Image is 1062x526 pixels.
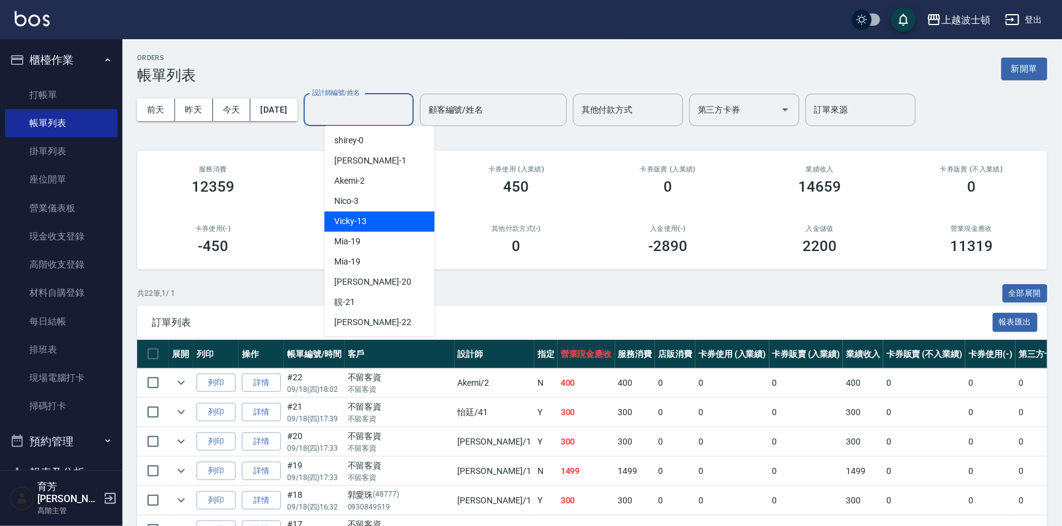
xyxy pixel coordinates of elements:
[196,491,236,510] button: 列印
[558,369,615,397] td: 400
[5,137,118,165] a: 掛單列表
[965,340,1015,369] th: 卡券使用(-)
[910,225,1033,233] h2: 營業現金應收
[455,369,534,397] td: Akemi /2
[769,486,843,515] td: 0
[172,462,190,480] button: expand row
[196,374,236,393] button: 列印
[5,44,118,76] button: 櫃檯作業
[843,398,883,427] td: 300
[348,502,452,513] p: 0930849519
[993,313,1038,332] button: 報表匯出
[843,427,883,456] td: 300
[287,443,342,454] p: 09/18 (四) 17:33
[242,432,281,451] a: 詳情
[843,340,883,369] th: 業績收入
[193,340,239,369] th: 列印
[284,457,345,486] td: #19
[287,472,342,483] p: 09/18 (四) 17:33
[615,340,656,369] th: 服務消費
[334,195,359,208] span: Nico -3
[5,250,118,279] a: 高階收支登錄
[941,12,990,28] div: 上越波士頓
[312,88,360,97] label: 設計師編號/姓名
[965,457,1015,486] td: 0
[334,255,361,268] span: Mia -19
[304,165,426,173] h2: 店販消費
[5,194,118,222] a: 營業儀表板
[558,340,615,369] th: 營業現金應收
[345,340,455,369] th: 客戶
[137,54,196,62] h2: ORDERS
[910,165,1033,173] h2: 卡券販賣 (不入業績)
[348,400,452,413] div: 不留客資
[304,225,426,233] h2: 第三方卡券(-)
[769,398,843,427] td: 0
[334,276,411,288] span: [PERSON_NAME] -20
[883,427,965,456] td: 0
[284,340,345,369] th: 帳單編號/時間
[455,486,534,515] td: [PERSON_NAME] /1
[284,398,345,427] td: #21
[607,165,729,173] h2: 卡券販賣 (入業績)
[455,427,534,456] td: [PERSON_NAME] /1
[655,457,695,486] td: 0
[655,398,695,427] td: 0
[843,486,883,515] td: 300
[534,427,558,456] td: Y
[1001,62,1047,74] a: 新開單
[695,398,769,427] td: 0
[152,165,274,173] h3: 服務消費
[769,340,843,369] th: 卡券販賣 (入業績)
[172,403,190,421] button: expand row
[883,369,965,397] td: 0
[695,457,769,486] td: 0
[334,175,365,187] span: Akemi -2
[10,486,34,511] img: Person
[843,369,883,397] td: 400
[883,398,965,427] td: 0
[250,99,297,121] button: [DATE]
[242,462,281,481] a: 詳情
[284,427,345,456] td: #20
[37,481,100,505] h5: 育芳[PERSON_NAME]
[455,398,534,427] td: 怡廷 /41
[1001,58,1047,80] button: 新開單
[455,225,578,233] h2: 其他付款方式(-)
[615,457,656,486] td: 1499
[655,486,695,515] td: 0
[655,369,695,397] td: 0
[798,178,841,195] h3: 14659
[192,178,234,195] h3: 12359
[196,432,236,451] button: 列印
[664,178,672,195] h3: 0
[776,100,795,119] button: Open
[504,178,529,195] h3: 450
[769,427,843,456] td: 0
[5,392,118,420] a: 掃碼打卡
[172,374,190,392] button: expand row
[455,165,578,173] h2: 卡券使用 (入業績)
[137,67,196,84] h3: 帳單列表
[152,317,993,329] span: 訂單列表
[993,316,1038,328] a: 報表匯出
[649,238,688,255] h3: -2890
[534,369,558,397] td: N
[615,369,656,397] td: 400
[137,99,175,121] button: 前天
[334,154,406,167] span: [PERSON_NAME] -1
[615,486,656,515] td: 300
[172,432,190,451] button: expand row
[287,502,342,513] p: 09/18 (四) 16:32
[615,398,656,427] td: 300
[5,307,118,336] a: 每日結帳
[695,427,769,456] td: 0
[695,369,769,397] td: 0
[137,288,175,299] p: 共 22 筆, 1 / 1
[284,486,345,515] td: #18
[5,165,118,193] a: 座位開單
[175,99,213,121] button: 昨天
[196,403,236,422] button: 列印
[534,340,558,369] th: 指定
[534,398,558,427] td: Y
